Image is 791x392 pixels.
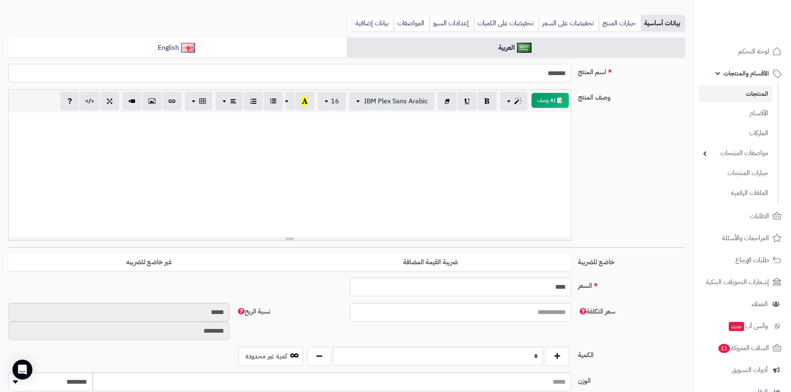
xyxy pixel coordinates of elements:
[575,89,688,102] label: وصف المنتج
[699,338,786,358] a: السلات المتروكة11
[699,124,772,142] a: الماركات
[364,96,428,106] span: IBM Plex Sans Arabic
[331,96,339,106] span: 16
[575,254,688,267] label: خاضع للضريبة
[429,15,474,32] a: إعدادات السيو
[8,254,290,271] label: غير خاضع للضريبه
[236,307,270,317] span: نسبة الربح
[699,360,786,380] a: أدوات التسويق
[699,164,772,182] a: خيارات المنتجات
[699,85,772,102] a: المنتجات
[575,347,688,360] label: الكمية
[722,232,769,244] span: المراجعات والأسئلة
[728,320,768,332] span: وآتس آب
[539,15,599,32] a: تخفيضات على السعر
[641,15,685,32] a: بيانات أساسية
[718,343,731,353] span: 11
[732,364,768,376] span: أدوات التسويق
[347,38,685,58] a: العربية
[735,254,769,266] span: طلبات الإرجاع
[750,210,769,222] span: الطلبات
[531,93,569,108] button: 📝 AI وصف
[729,322,744,331] span: جديد
[699,206,786,226] a: الطلبات
[181,43,196,53] img: English
[318,92,346,110] button: 16
[290,254,571,271] label: ضريبة القيمة المضافة
[699,144,772,162] a: مواصفات المنتجات
[752,298,768,310] span: العملاء
[474,15,539,32] a: تخفيضات على الكميات
[699,316,786,336] a: وآتس آبجديد
[599,15,641,32] a: خيارات المنتج
[12,360,32,380] div: Open Intercom Messenger
[718,342,769,354] span: السلات المتروكة
[699,228,786,248] a: المراجعات والأسئلة
[575,373,688,386] label: الوزن
[699,272,786,292] a: إشعارات التحويلات البنكية
[8,38,347,58] a: English
[699,294,786,314] a: العملاء
[352,15,394,32] a: بيانات إضافية
[517,43,531,53] img: العربية
[723,68,769,79] span: الأقسام والمنتجات
[575,64,688,77] label: اسم المنتج
[394,15,429,32] a: المواصفات
[699,41,786,61] a: لوحة التحكم
[706,276,769,288] span: إشعارات التحويلات البنكية
[699,184,772,202] a: الملفات الرقمية
[575,278,688,291] label: السعر
[735,6,783,24] img: logo-2.png
[699,250,786,270] a: طلبات الإرجاع
[349,92,434,110] button: IBM Plex Sans Arabic
[738,46,769,57] span: لوحة التحكم
[699,105,772,122] a: الأقسام
[578,307,615,317] span: سعر التكلفة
